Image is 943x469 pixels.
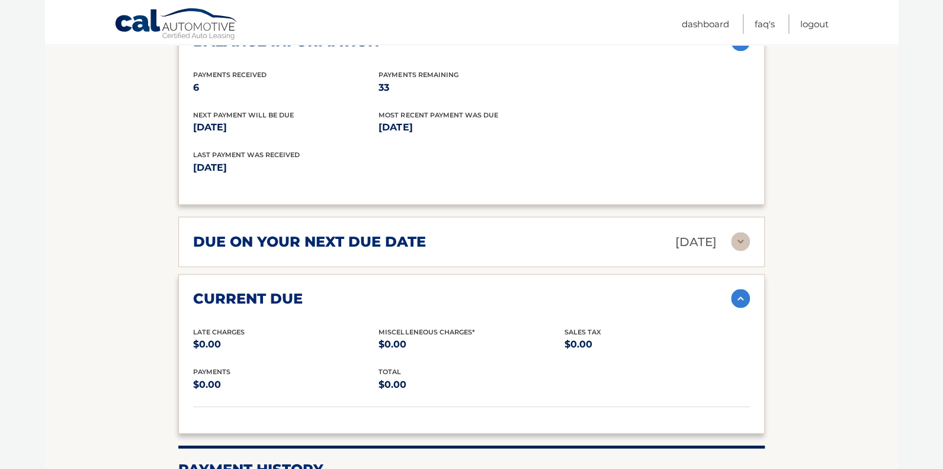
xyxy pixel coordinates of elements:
p: $0.00 [379,376,564,393]
span: Late Charges [193,327,245,336]
span: payments [193,367,230,375]
p: [DATE] [193,119,379,136]
span: Next Payment will be due [193,111,294,119]
span: Last Payment was received [193,151,300,159]
a: Logout [800,14,829,34]
p: $0.00 [193,376,379,393]
h2: current due [193,289,303,307]
p: 6 [193,79,379,96]
p: [DATE] [675,231,717,252]
p: 33 [379,79,564,96]
a: Cal Automotive [114,8,239,42]
span: Payments Remaining [379,71,458,79]
p: [DATE] [193,159,471,176]
a: Dashboard [682,14,729,34]
span: total [379,367,401,375]
img: accordion-active.svg [731,289,750,308]
a: FAQ's [755,14,775,34]
span: Sales Tax [564,327,601,336]
p: $0.00 [564,336,750,352]
img: accordion-rest.svg [731,232,750,251]
span: Miscelleneous Charges* [379,327,474,336]
p: $0.00 [379,336,564,352]
p: [DATE] [379,119,564,136]
span: Most Recent Payment Was Due [379,111,498,119]
p: $0.00 [193,336,379,352]
h2: due on your next due date [193,232,426,250]
span: Payments Received [193,71,267,79]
